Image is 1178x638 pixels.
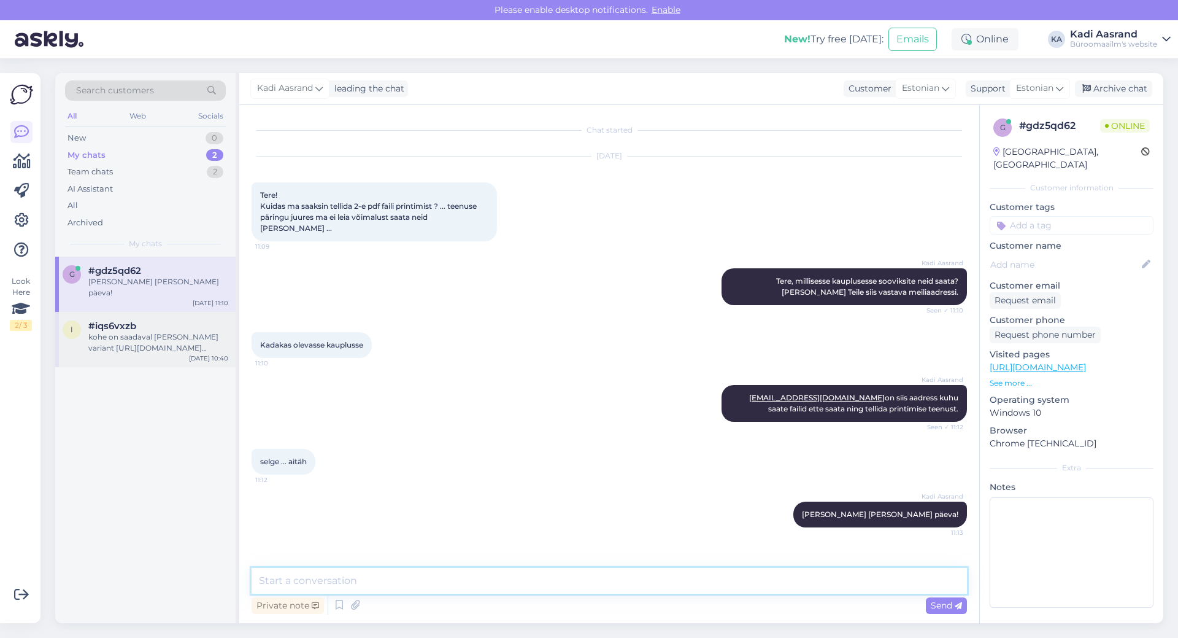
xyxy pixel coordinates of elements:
[1075,80,1152,97] div: Archive chat
[260,340,363,349] span: Kadakas olevasse kauplusse
[252,150,967,161] div: [DATE]
[990,239,1153,252] p: Customer name
[1048,31,1065,48] div: KA
[990,481,1153,494] p: Notes
[255,242,301,251] span: 11:09
[917,422,963,432] span: Seen ✓ 11:12
[193,298,228,308] div: [DATE] 11:10
[206,149,223,161] div: 2
[1070,29,1157,39] div: Kadi Aasrand
[1100,119,1150,133] span: Online
[990,182,1153,193] div: Customer information
[260,190,479,233] span: Tere! Kuidas ma saaksin tellida 2-e pdf faili printimist ? ... teenuse päringu juures ma ei leia ...
[917,528,963,537] span: 11:13
[329,82,404,95] div: leading the chat
[10,320,32,331] div: 2 / 3
[990,348,1153,361] p: Visited pages
[257,82,313,95] span: Kadi Aasrand
[990,424,1153,437] p: Browser
[1000,123,1006,132] span: g
[260,457,307,466] span: selge ... aitäh
[990,279,1153,292] p: Customer email
[1019,119,1100,133] div: # gdz5qd62
[252,125,967,136] div: Chat started
[784,32,883,47] div: Try free [DATE]:
[67,149,106,161] div: My chats
[252,597,324,614] div: Private note
[990,327,1101,343] div: Request phone number
[10,276,32,331] div: Look Here
[71,325,73,334] span: i
[88,332,228,354] div: kohe on saadaval [PERSON_NAME] variant [URL][DOMAIN_NAME][PERSON_NAME]
[990,378,1153,389] p: See more ...
[76,84,154,97] span: Search customers
[990,292,1061,309] div: Request email
[129,238,162,249] span: My chats
[802,510,958,519] span: [PERSON_NAME] [PERSON_NAME] päeva!
[917,306,963,315] span: Seen ✓ 11:10
[1070,39,1157,49] div: Büroomaailm's website
[776,276,960,297] span: Tere, millisesse kauplusesse sooviksite neid saata? [PERSON_NAME] Teile siis vastava meiliaadressi.
[88,265,141,276] span: #gdz5qd62
[69,270,75,279] span: g
[67,183,113,195] div: AI Assistant
[189,354,228,363] div: [DATE] 10:40
[65,108,79,124] div: All
[990,314,1153,327] p: Customer phone
[952,28,1018,50] div: Online
[88,321,136,332] span: #iqs6vxzb
[990,437,1153,450] p: Chrome [TECHNICAL_ID]
[844,82,891,95] div: Customer
[648,4,684,15] span: Enable
[784,33,810,45] b: New!
[255,359,301,368] span: 11:10
[206,132,223,144] div: 0
[749,393,960,413] span: on siis aadress kuhu saate failid ette saata ning tellida printimise teenust.
[67,166,113,178] div: Team chats
[902,82,939,95] span: Estonian
[207,166,223,178] div: 2
[990,462,1153,473] div: Extra
[1070,29,1171,49] a: Kadi AasrandBüroomaailm's website
[67,217,103,229] div: Archived
[990,394,1153,407] p: Operating system
[67,200,78,212] div: All
[67,132,86,144] div: New
[196,108,226,124] div: Socials
[990,201,1153,214] p: Customer tags
[931,600,962,611] span: Send
[990,216,1153,235] input: Add a tag
[990,362,1086,373] a: [URL][DOMAIN_NAME]
[88,276,228,298] div: [PERSON_NAME] [PERSON_NAME] päeva!
[255,475,301,484] span: 11:12
[749,393,885,402] a: [EMAIL_ADDRESS][DOMAIN_NAME]
[127,108,148,124] div: Web
[917,492,963,501] span: Kadi Aasrand
[990,407,1153,419] p: Windows 10
[10,83,33,106] img: Askly Logo
[917,375,963,384] span: Kadi Aasrand
[1016,82,1053,95] span: Estonian
[990,258,1139,271] input: Add name
[966,82,1006,95] div: Support
[888,28,937,51] button: Emails
[993,146,1141,171] div: [GEOGRAPHIC_DATA], [GEOGRAPHIC_DATA]
[917,259,963,268] span: Kadi Aasrand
